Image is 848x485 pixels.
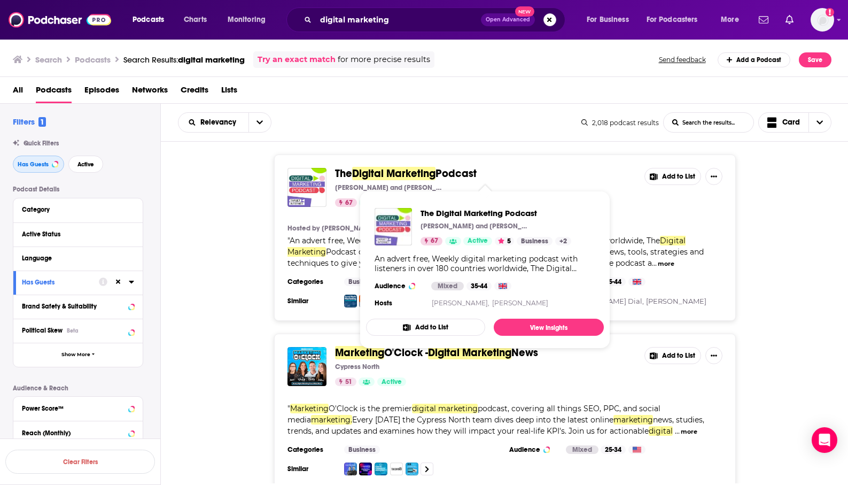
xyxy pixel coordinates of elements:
a: 67 [335,198,357,207]
button: Has Guests [13,156,64,173]
a: Add a Podcast [718,52,791,67]
span: Active [468,236,488,247]
span: Episodes [84,81,119,103]
a: Blue Thirst Digital Marketing News [406,463,418,475]
span: Quick Filters [24,140,59,147]
a: All [13,81,23,103]
button: Save [799,52,831,67]
a: Networks [132,81,168,103]
img: Marketing Scoop Podcast [359,463,372,475]
a: TheDigital MarketingPodcast [335,168,477,180]
a: Lists [221,81,237,103]
span: For Business [587,12,629,27]
button: open menu [713,11,752,28]
div: Power Score™ [22,405,125,412]
span: Political Skew [22,327,63,334]
span: Digital Marketing [352,167,435,180]
button: Power Score™ [22,401,134,414]
button: Show profile menu [811,8,834,32]
a: Social Media Marketing Podcast [344,295,357,307]
span: Charts [184,12,207,27]
h3: Search [35,55,62,65]
button: Send feedback [656,55,709,64]
h3: Categories [287,445,336,454]
a: Credits [181,81,208,103]
a: The Digital Marketing Podcast [421,208,571,218]
span: ... [652,258,657,268]
a: The Tailwind Audio Experience [390,463,403,475]
h3: Similar [287,297,336,305]
button: more [658,259,674,268]
span: Podcast [435,167,477,180]
span: Relevancy [200,119,240,126]
button: Language [22,251,134,265]
div: Search podcasts, credits, & more... [297,7,575,32]
a: +2 [555,237,571,245]
span: Monitoring [228,12,266,27]
span: Logged in as patiencebaldacci [811,8,834,32]
span: An advert free, Weekly [290,236,374,245]
span: Has Guests [18,161,49,167]
div: Active Status [22,230,127,238]
div: Language [22,255,127,262]
img: The PPC Show Podcast [344,463,357,475]
button: Has Guests [22,275,99,289]
a: [PERSON_NAME] [492,299,548,307]
p: Cypress North [335,363,379,371]
h2: Filters [13,117,46,127]
div: 25-34 [601,445,626,454]
div: Mixed [566,445,598,454]
button: Show More Button [705,168,722,185]
a: [PERSON_NAME], [432,299,489,307]
span: Every [DATE] the Cypress North team dives deep into the latest online [352,415,613,425]
button: 5 [495,237,514,245]
div: Open Intercom Messenger [812,427,837,453]
button: Choose View [758,112,832,133]
span: marketing. [311,415,352,425]
h3: Similar [287,465,336,473]
a: Try an exact match [258,53,336,66]
div: An advert free, Weekly digital marketing podcast with listeners in over 180 countries worldwide, ... [375,254,595,273]
a: Podchaser - Follow, Share and Rate Podcasts [9,10,111,30]
a: [PERSON_NAME], [322,224,377,233]
span: O'Clock is the premier [329,404,412,413]
button: Show More Button [705,347,722,364]
a: Show notifications dropdown [781,11,798,29]
button: Brand Safety & Suitability [22,299,134,313]
h3: Audience [375,282,423,290]
span: Podcasts [133,12,164,27]
span: digital marketing [178,55,245,65]
span: Active [77,161,94,167]
h4: Hosts [375,299,392,307]
h2: Choose List sort [178,112,271,133]
a: Active [463,237,492,245]
a: Business [344,445,380,454]
button: Add to List [644,347,701,364]
span: Active [382,377,402,388]
span: New [515,6,534,17]
button: Reach (Monthly) [22,426,134,439]
img: Ignite Visibility University [375,463,387,475]
div: Brand Safety & Suitability [22,303,125,310]
span: marketing [613,415,653,425]
h4: Hosted by [287,224,320,233]
button: Open AdvancedNew [481,13,535,26]
img: Marketing O'Clock - Digital Marketing News [287,347,326,386]
span: Marketing [290,404,329,413]
span: 67 [345,198,353,209]
a: Active [377,378,406,386]
a: 51 [335,378,356,386]
img: The Digital Marketing Podcast [375,208,412,245]
p: [PERSON_NAME] and [PERSON_NAME] [421,222,527,230]
button: open menu [248,113,271,132]
button: open menu [220,11,279,28]
span: 1 [38,117,46,127]
button: Political SkewBeta [22,324,134,337]
span: Open Advanced [486,17,530,22]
